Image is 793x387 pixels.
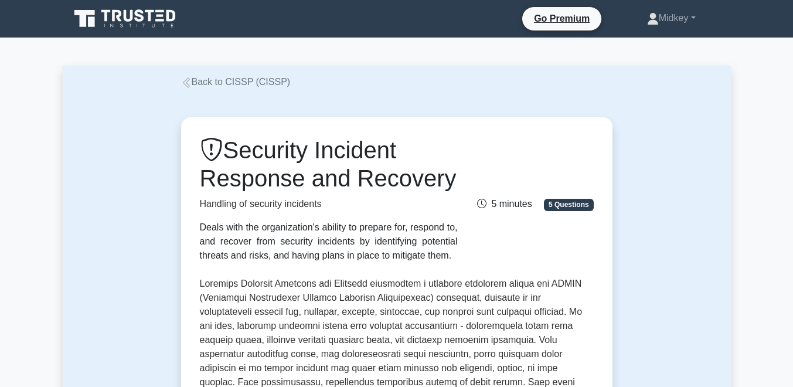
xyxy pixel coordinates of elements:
[200,197,458,211] p: Handling of security incidents
[200,136,458,192] h1: Security Incident Response and Recovery
[527,11,597,26] a: Go Premium
[544,199,593,211] span: 5 Questions
[619,6,724,30] a: Midkey
[181,77,291,87] a: Back to CISSP (CISSP)
[477,199,532,209] span: 5 minutes
[200,220,458,263] div: Deals with the organization's ability to prepare for, respond to, and recover from security incid...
